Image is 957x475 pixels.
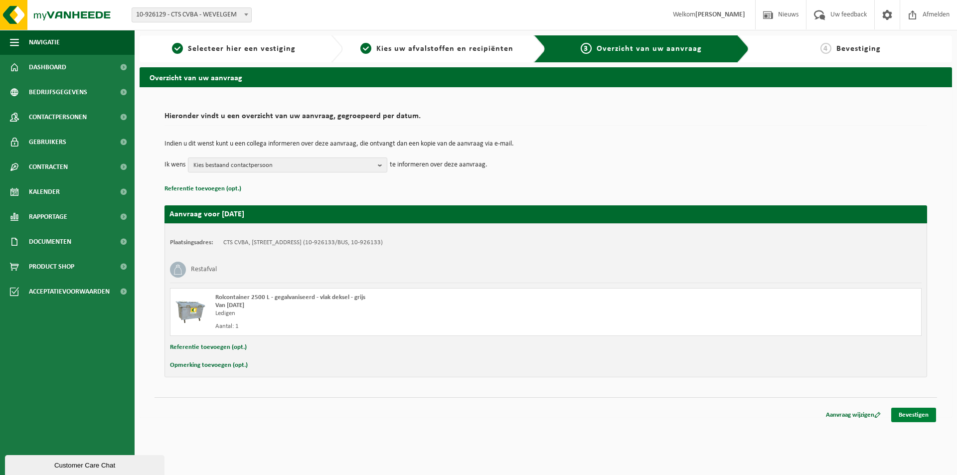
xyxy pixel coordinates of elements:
strong: Van [DATE] [215,302,244,309]
span: Contracten [29,155,68,179]
button: Referentie toevoegen (opt.) [164,182,241,195]
h3: Restafval [191,262,217,278]
button: Kies bestaand contactpersoon [188,158,387,172]
p: Indien u dit wenst kunt u een collega informeren over deze aanvraag, die ontvangt dan een kopie v... [164,141,927,148]
span: Acceptatievoorwaarden [29,279,110,304]
span: 10-926129 - CTS CVBA - WEVELGEM [132,7,252,22]
span: Kalender [29,179,60,204]
p: te informeren over deze aanvraag. [390,158,487,172]
span: Product Shop [29,254,74,279]
a: 1Selecteer hier een vestiging [145,43,323,55]
span: Rapportage [29,204,67,229]
span: Selecteer hier een vestiging [188,45,296,53]
a: 2Kies uw afvalstoffen en recipiënten [348,43,526,55]
span: Dashboard [29,55,66,80]
h2: Overzicht van uw aanvraag [140,67,952,87]
div: Ledigen [215,310,586,317]
td: CTS CVBA, [STREET_ADDRESS] (10-926133/BUS, 10-926133) [223,239,383,247]
a: Aanvraag wijzigen [818,408,888,422]
strong: Aanvraag voor [DATE] [169,210,244,218]
span: Gebruikers [29,130,66,155]
img: WB-2500-GAL-GY-01.png [175,294,205,323]
button: Referentie toevoegen (opt.) [170,341,247,354]
span: Kies bestaand contactpersoon [193,158,374,173]
span: Bedrijfsgegevens [29,80,87,105]
span: Contactpersonen [29,105,87,130]
span: Documenten [29,229,71,254]
a: Bevestigen [891,408,936,422]
span: 2 [360,43,371,54]
p: Ik wens [164,158,185,172]
h2: Hieronder vindt u een overzicht van uw aanvraag, gegroepeerd per datum. [164,112,927,126]
div: Aantal: 1 [215,322,586,330]
iframe: chat widget [5,453,166,475]
span: 1 [172,43,183,54]
span: Kies uw afvalstoffen en recipiënten [376,45,513,53]
span: Bevestiging [836,45,881,53]
button: Opmerking toevoegen (opt.) [170,359,248,372]
span: Rolcontainer 2500 L - gegalvaniseerd - vlak deksel - grijs [215,294,365,301]
span: Overzicht van uw aanvraag [597,45,702,53]
span: Navigatie [29,30,60,55]
span: 10-926129 - CTS CVBA - WEVELGEM [132,8,251,22]
span: 4 [820,43,831,54]
strong: [PERSON_NAME] [695,11,745,18]
strong: Plaatsingsadres: [170,239,213,246]
span: 3 [581,43,592,54]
